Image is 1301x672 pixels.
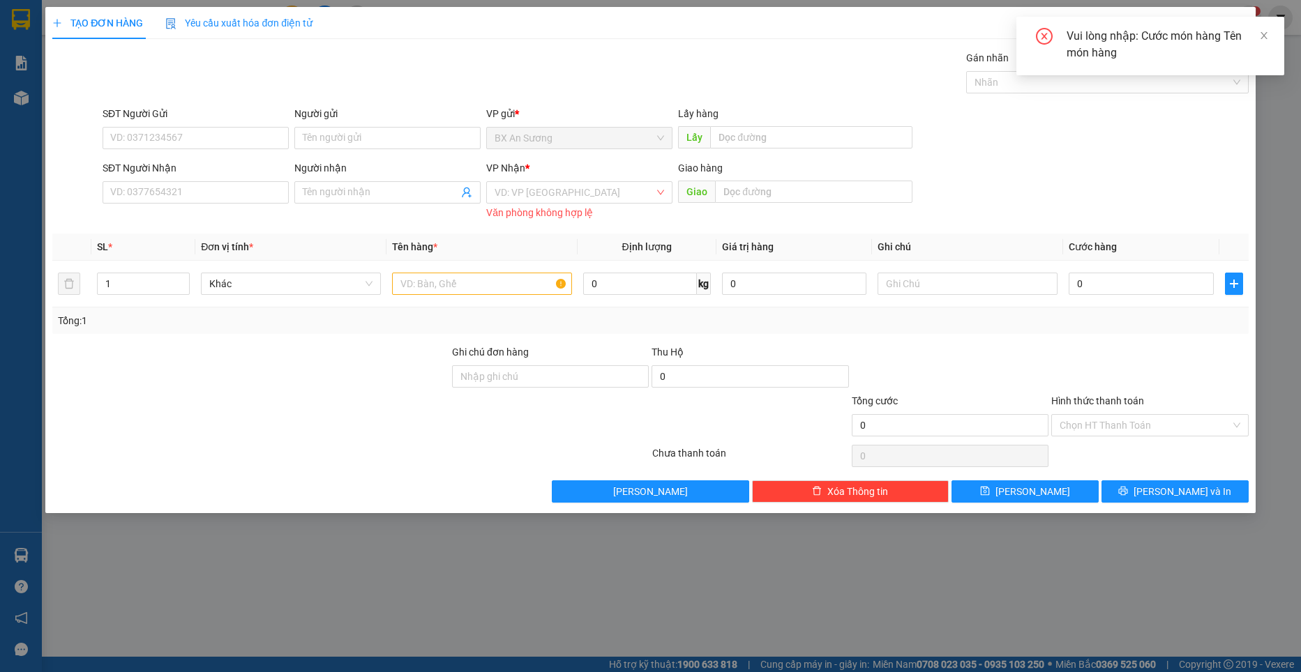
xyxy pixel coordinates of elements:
span: Giá trị hàng [722,241,774,252]
span: Thu Hộ [652,346,684,358]
span: SL [97,241,108,252]
button: delete [58,273,80,295]
input: 0 [722,273,867,295]
span: delete [812,486,822,497]
span: plus [1226,278,1242,289]
span: Xóa Thông tin [827,484,888,499]
span: Tổng cước [852,395,898,406]
button: Close [1217,7,1256,46]
span: Yêu cầu xuất hóa đơn điện tử [165,17,313,29]
span: save [980,486,990,497]
span: Giao [678,181,715,203]
span: Tên hàng [392,241,437,252]
div: SĐT Người Nhận [103,160,289,176]
span: TẠO ĐƠN HÀNG [52,17,143,29]
span: kg [697,273,711,295]
span: Định lượng [622,241,671,252]
button: printer[PERSON_NAME] và In [1101,480,1249,503]
span: plus [52,18,62,28]
div: Chưa thanh toán [651,445,850,470]
span: close-circle [1036,28,1053,47]
span: Lấy hàng [678,108,719,119]
label: Hình thức thanh toán [1051,395,1144,406]
span: BX An Sương [495,128,664,148]
span: printer [1118,486,1128,497]
button: save[PERSON_NAME] [952,480,1099,503]
input: Ghi chú đơn hàng [452,365,649,388]
img: icon [165,18,176,29]
span: [PERSON_NAME] [995,484,1070,499]
span: user-add [461,187,472,198]
span: VP Nhận [486,162,525,174]
span: Giao hàng [678,162,723,174]
span: Lấy [678,126,710,148]
span: Đơn vị tính [201,241,253,252]
div: VP gửi [486,106,672,121]
div: Người gửi [294,106,481,121]
button: deleteXóa Thông tin [752,480,949,503]
span: close [1259,31,1269,40]
div: Tổng: 1 [58,313,502,328]
div: Vui lòng nhập: Cước món hàng Tên món hàng [1067,28,1268,61]
div: Văn phòng không hợp lệ [486,205,672,221]
div: Người nhận [294,160,481,176]
span: [PERSON_NAME] [613,484,688,499]
span: [PERSON_NAME] và In [1134,484,1231,499]
label: Ghi chú đơn hàng [452,346,529,358]
span: Khác [209,273,373,294]
label: Gán nhãn [966,52,1009,63]
button: [PERSON_NAME] [552,480,749,503]
span: Cước hàng [1069,241,1117,252]
div: SĐT Người Gửi [103,106,289,121]
input: VD: Bàn, Ghế [392,273,572,295]
th: Ghi chú [872,234,1063,261]
input: Dọc đường [710,126,912,148]
button: plus [1225,273,1243,295]
input: Dọc đường [715,181,912,203]
input: Ghi Chú [878,273,1058,295]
